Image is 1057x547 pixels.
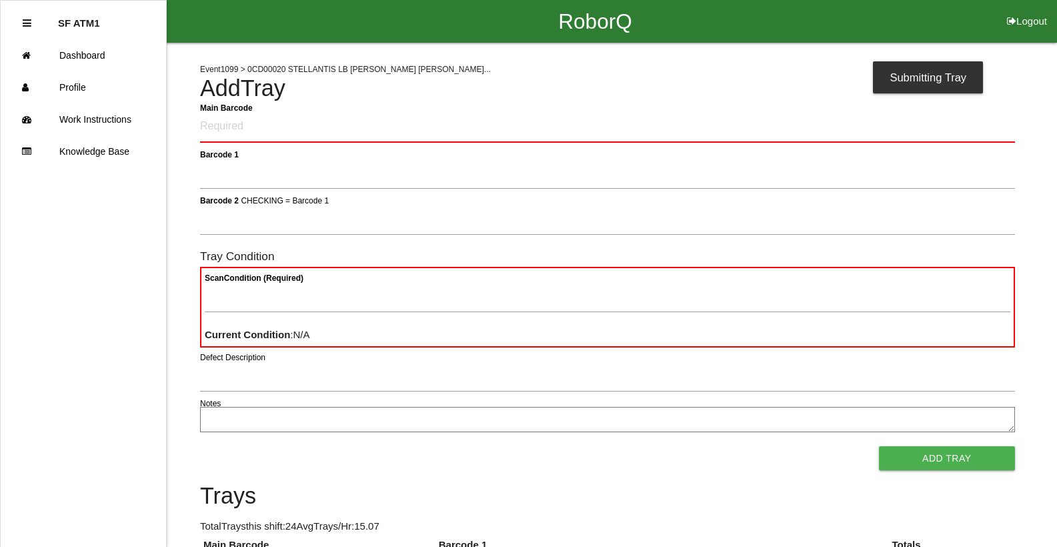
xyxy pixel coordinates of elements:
[205,273,303,283] b: Scan Condition (Required)
[200,195,239,205] b: Barcode 2
[200,103,253,112] b: Main Barcode
[200,65,491,74] span: Event 1099 > 0CD00020 STELLANTIS LB [PERSON_NAME] [PERSON_NAME]...
[205,329,290,340] b: Current Condition
[1,135,166,167] a: Knowledge Base
[200,149,239,159] b: Barcode 1
[241,195,329,205] span: CHECKING = Barcode 1
[200,519,1015,534] p: Total Trays this shift: 24 Avg Trays /Hr: 15.07
[200,250,1015,263] h6: Tray Condition
[200,352,265,364] label: Defect Description
[873,61,983,93] div: Submitting Tray
[1,39,166,71] a: Dashboard
[200,76,1015,101] h4: Add Tray
[58,7,100,29] p: SF ATM1
[200,398,221,410] label: Notes
[200,484,1015,509] h4: Trays
[879,446,1015,470] button: Add Tray
[23,7,31,39] div: Close
[1,103,166,135] a: Work Instructions
[205,329,310,340] span: : N/A
[200,111,1015,143] input: Required
[1,71,166,103] a: Profile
